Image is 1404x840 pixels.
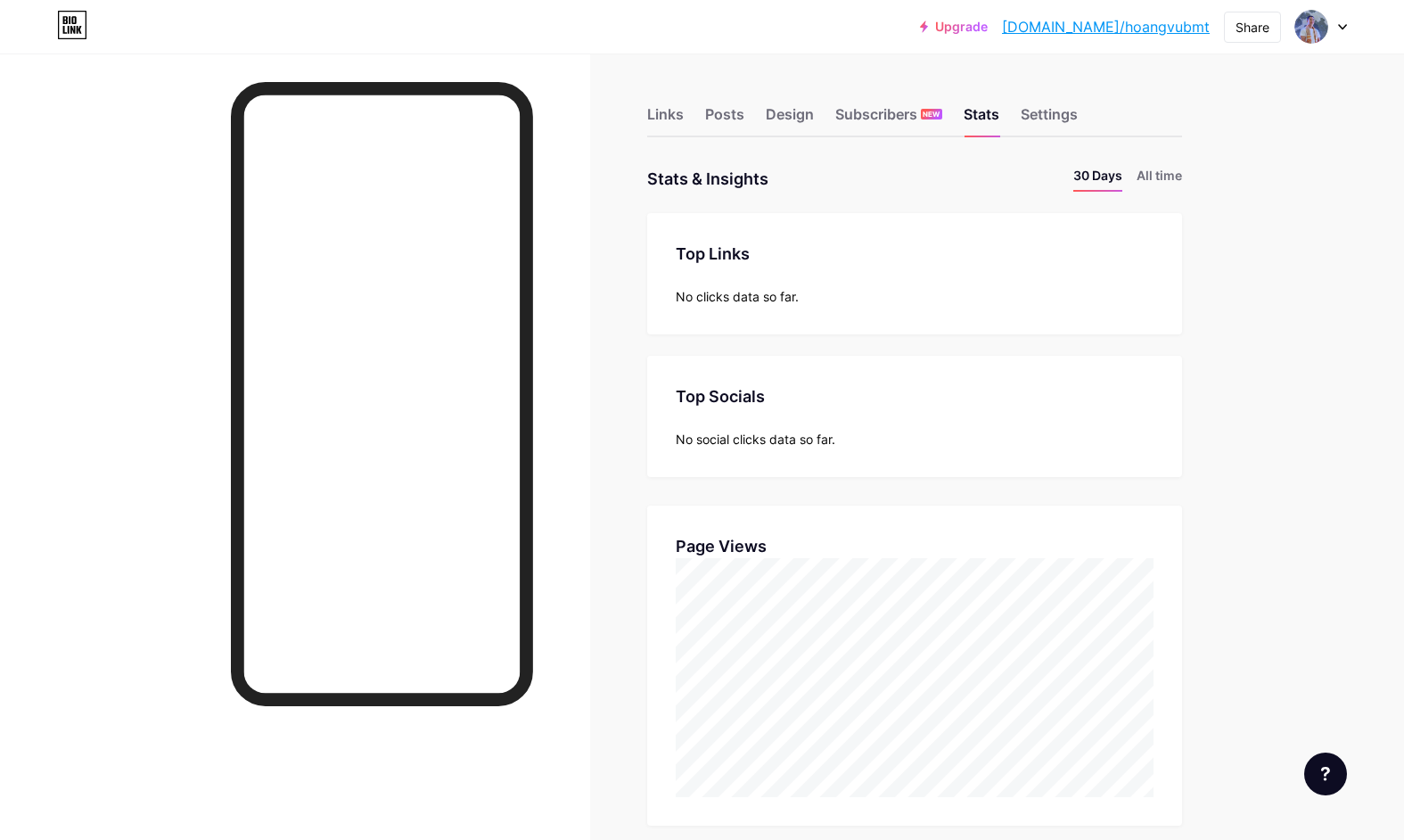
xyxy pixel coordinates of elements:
div: Stats & Insights [647,166,768,192]
div: Subscribers [835,103,942,136]
div: Settings [1021,103,1078,136]
div: Stats [964,103,999,136]
a: Upgrade [920,20,988,34]
span: NEW [923,109,940,119]
div: Links [647,103,684,136]
div: Top Socials [676,384,1154,408]
div: Page Views [676,534,1154,558]
div: Share [1236,18,1269,37]
div: No social clicks data so far. [676,430,1154,449]
div: Top Links [676,242,1154,266]
li: 30 Days [1073,166,1122,192]
div: No clicks data so far. [676,287,1154,306]
div: Posts [705,103,744,136]
a: [DOMAIN_NAME]/hoangvubmt [1002,16,1210,37]
li: All time [1137,166,1182,192]
img: Giả Hoàng Vũ [1294,10,1328,44]
div: Design [766,103,814,136]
